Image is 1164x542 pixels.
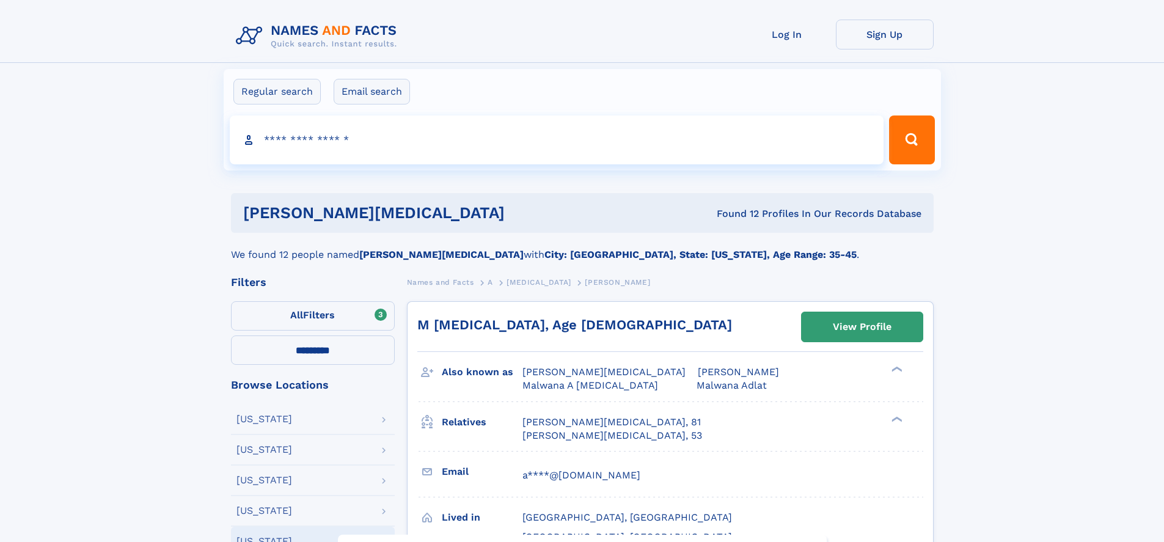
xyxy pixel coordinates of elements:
a: Names and Facts [407,274,474,290]
b: City: [GEOGRAPHIC_DATA], State: [US_STATE], Age Range: 35-45 [544,249,857,260]
span: A [488,278,493,287]
span: [GEOGRAPHIC_DATA], [GEOGRAPHIC_DATA] [522,511,732,523]
a: [PERSON_NAME][MEDICAL_DATA], 53 [522,429,702,442]
div: [US_STATE] [236,506,292,516]
a: M [MEDICAL_DATA], Age [DEMOGRAPHIC_DATA] [417,317,732,332]
b: [PERSON_NAME][MEDICAL_DATA] [359,249,524,260]
h3: Relatives [442,412,522,433]
div: ❯ [888,365,903,373]
span: [PERSON_NAME][MEDICAL_DATA] [522,366,686,378]
a: Log In [738,20,836,49]
h3: Lived in [442,507,522,528]
label: Email search [334,79,410,104]
img: Logo Names and Facts [231,20,407,53]
a: [PERSON_NAME][MEDICAL_DATA], 81 [522,416,701,429]
div: [US_STATE] [236,445,292,455]
a: [MEDICAL_DATA] [507,274,571,290]
input: search input [230,115,884,164]
label: Filters [231,301,395,331]
a: A [488,274,493,290]
h3: Email [442,461,522,482]
span: [PERSON_NAME] [698,366,779,378]
div: Filters [231,277,395,288]
h3: Also known as [442,362,522,383]
button: Search Button [889,115,934,164]
label: Regular search [233,79,321,104]
div: [US_STATE] [236,414,292,424]
div: ❯ [888,415,903,423]
div: Found 12 Profiles In Our Records Database [610,207,921,221]
span: All [290,309,303,321]
div: View Profile [833,313,891,341]
div: We found 12 people named with . [231,233,934,262]
span: [PERSON_NAME] [585,278,650,287]
h1: [PERSON_NAME][MEDICAL_DATA] [243,205,611,221]
span: Malwana A [MEDICAL_DATA] [522,379,658,391]
a: Sign Up [836,20,934,49]
div: [US_STATE] [236,475,292,485]
span: [MEDICAL_DATA] [507,278,571,287]
div: Browse Locations [231,379,395,390]
a: View Profile [802,312,923,342]
span: Malwana Adlat [697,379,767,391]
